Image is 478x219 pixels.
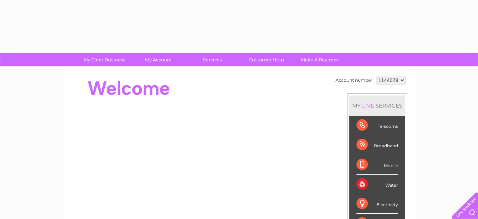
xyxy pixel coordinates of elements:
[349,95,405,116] div: MY SERVICES
[356,194,398,214] div: Electricity
[361,102,376,109] div: LIVE
[356,175,398,194] div: Water
[356,116,398,135] div: Telecoms
[291,53,350,66] a: Make A Payment
[356,135,398,155] div: Broadband
[75,53,134,66] a: My Clear Business
[334,74,374,86] td: Account number
[237,53,296,66] a: Customer Help
[183,53,242,66] a: Services
[129,53,188,66] a: My Account
[356,155,398,175] div: Mobile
